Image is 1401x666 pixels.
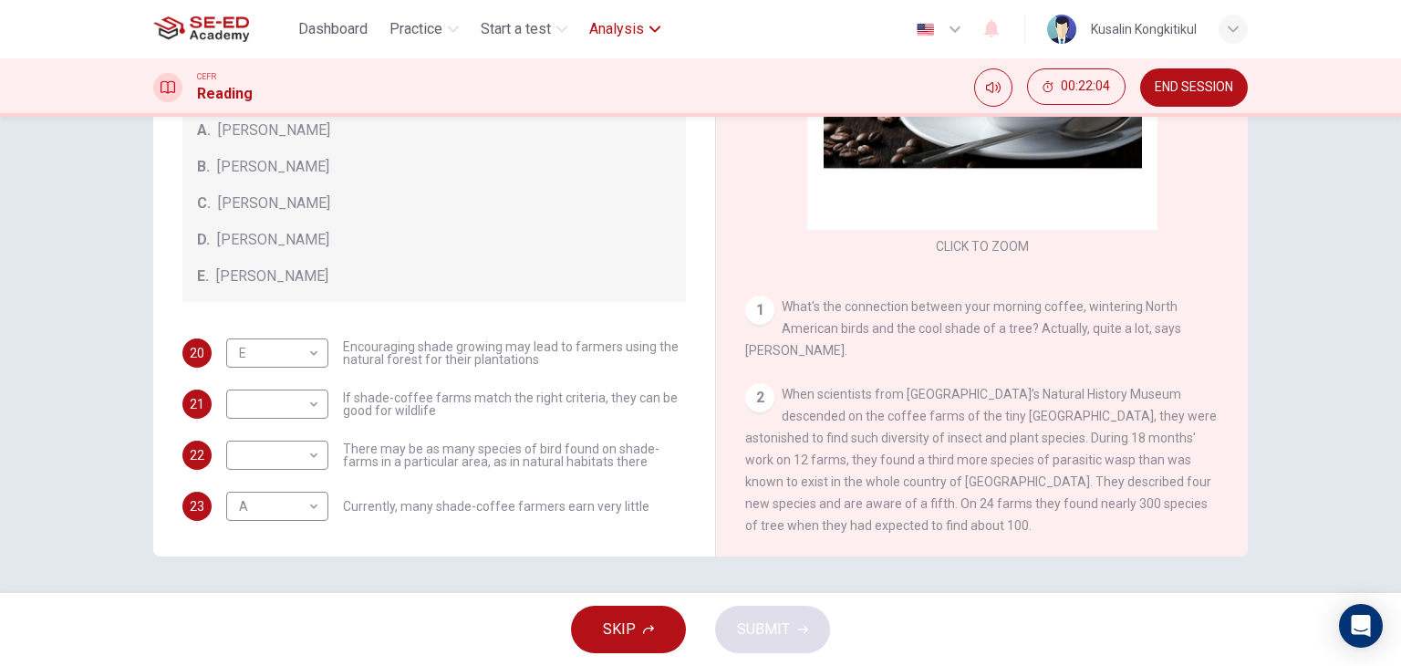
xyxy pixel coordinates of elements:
[153,11,291,47] a: SE-ED Academy logo
[571,606,686,653] button: SKIP
[745,383,774,412] div: 2
[745,387,1217,533] span: When scientists from [GEOGRAPHIC_DATA]’s Natural History Museum descended on the coffee farms of ...
[217,156,329,178] span: [PERSON_NAME]
[343,391,686,417] span: If shade-coffee farms match the right criteria, they can be good for wildlife
[218,120,330,141] span: [PERSON_NAME]
[473,13,575,46] button: Start a test
[1091,18,1197,40] div: Kusalin Kongkitikul
[343,442,686,468] span: There may be as many species of bird found on shade-farms in a particular area, as in natural hab...
[343,500,649,513] span: Currently, many shade-coffee farmers earn very little
[216,265,328,287] span: [PERSON_NAME]
[603,617,636,642] span: SKIP
[481,18,551,40] span: Start a test
[197,156,210,178] span: B.
[1027,68,1126,107] div: Hide
[589,18,644,40] span: Analysis
[197,83,253,105] h1: Reading
[1155,80,1233,95] span: END SESSION
[226,481,322,533] div: A
[218,193,330,214] span: [PERSON_NAME]
[1339,604,1383,648] div: Open Intercom Messenger
[197,265,209,287] span: E.
[217,229,329,251] span: [PERSON_NAME]
[1047,15,1076,44] img: Profile picture
[197,193,211,214] span: C.
[298,18,368,40] span: Dashboard
[745,296,774,325] div: 1
[190,398,204,411] span: 21
[153,11,249,47] img: SE-ED Academy logo
[582,13,668,46] button: Analysis
[197,229,210,251] span: D.
[914,23,937,36] img: en
[745,299,1181,358] span: What's the connection between your morning coffee, wintering North American birds and the cool sh...
[190,500,204,513] span: 23
[190,449,204,462] span: 22
[1061,79,1110,94] span: 00:22:04
[974,68,1012,107] div: Mute
[389,18,442,40] span: Practice
[226,328,322,380] div: E
[343,340,686,366] span: Encouraging shade growing may lead to farmers using the natural forest for their plantations
[190,347,204,359] span: 20
[197,120,211,141] span: A.
[291,13,375,46] button: Dashboard
[382,13,466,46] button: Practice
[197,70,216,83] span: CEFR
[1027,68,1126,105] button: 00:22:04
[1140,68,1248,107] button: END SESSION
